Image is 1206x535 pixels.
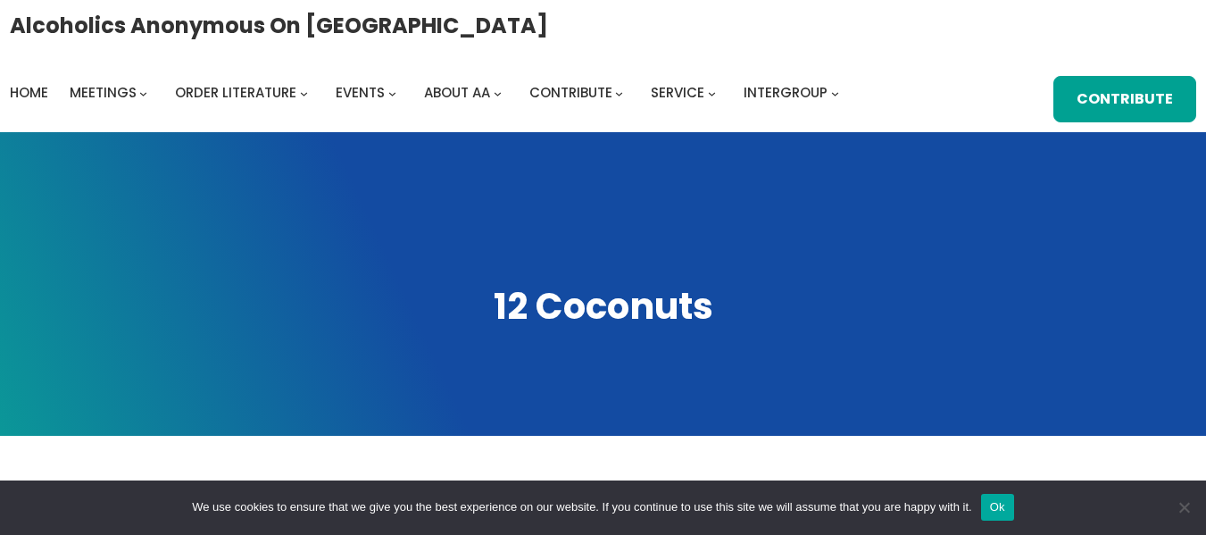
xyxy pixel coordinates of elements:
button: Order Literature submenu [300,88,308,96]
span: About AA [424,83,490,102]
span: Events [336,83,385,102]
button: About AA submenu [494,88,502,96]
span: Order Literature [175,83,296,102]
span: We use cookies to ensure that we give you the best experience on our website. If you continue to ... [192,498,971,516]
span: Meetings [70,83,137,102]
button: Contribute submenu [615,88,623,96]
h1: 12 Coconuts [18,281,1188,330]
button: Service submenu [708,88,716,96]
span: Home [10,83,48,102]
a: About AA [424,80,490,105]
a: Events [336,80,385,105]
a: Intergroup [744,80,828,105]
a: Contribute [529,80,612,105]
a: Service [651,80,704,105]
a: Contribute [1053,76,1196,122]
span: Contribute [529,83,612,102]
a: Meetings [70,80,137,105]
button: Meetings submenu [139,88,147,96]
span: Service [651,83,704,102]
span: Intergroup [744,83,828,102]
span: No [1175,498,1193,516]
button: Events submenu [388,88,396,96]
a: Home [10,80,48,105]
button: Ok [981,494,1014,521]
nav: Intergroup [10,80,845,105]
button: Intergroup submenu [831,88,839,96]
a: Alcoholics Anonymous on [GEOGRAPHIC_DATA] [10,6,548,45]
